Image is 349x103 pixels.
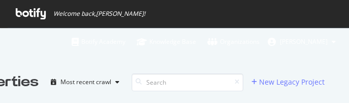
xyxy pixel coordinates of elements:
a: New Legacy Project [251,78,325,86]
span: Welcome back, [PERSON_NAME] ! [53,10,145,18]
a: Botify Academy [72,28,125,56]
div: Botify Academy [72,37,125,47]
div: New Legacy Project [259,77,325,87]
div: Knowledge Base [137,37,196,47]
button: New Legacy Project [251,74,325,90]
a: Organizations [207,28,260,56]
input: Search [132,73,243,91]
button: [PERSON_NAME] [260,34,344,50]
span: Da Silva Eva [280,37,328,46]
div: Organizations [207,37,260,47]
a: Knowledge Base [137,28,196,56]
button: Most recent crawl [47,74,123,90]
div: Most recent crawl [60,79,111,85]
